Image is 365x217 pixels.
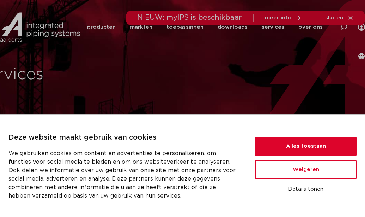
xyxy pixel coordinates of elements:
button: Weigeren [255,160,357,179]
span: NIEUW: myIPS is beschikbaar [137,14,242,21]
span: meer info [265,15,292,20]
a: toepassingen [166,13,203,41]
a: markten [130,13,152,41]
div: my IPS [358,13,365,41]
p: We gebruiken cookies om content en advertenties te personaliseren, om functies voor social media ... [8,149,238,200]
button: Details tonen [255,183,357,195]
a: sluiten [325,15,354,21]
a: downloads [218,13,248,41]
a: producten [87,13,116,41]
nav: Menu [87,13,323,41]
a: services [262,13,284,41]
a: over ons [298,13,323,41]
button: Alles toestaan [255,137,357,156]
span: sluiten [325,15,343,20]
a: meer info [265,15,302,21]
p: Deze website maakt gebruik van cookies [8,132,238,143]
